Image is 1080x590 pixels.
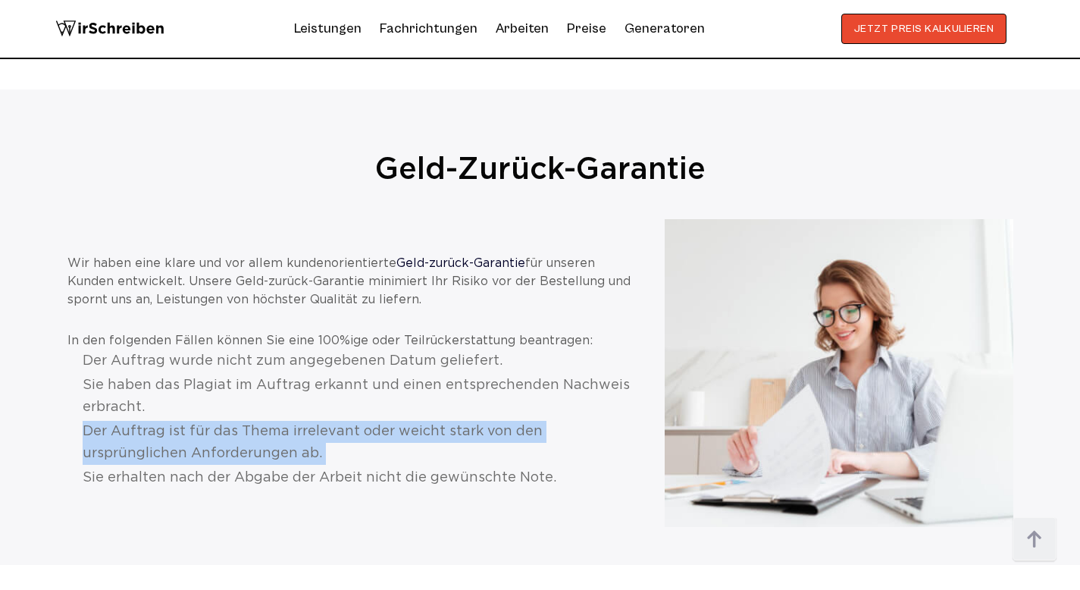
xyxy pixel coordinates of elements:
[496,17,549,41] a: Arbeiten
[625,17,705,41] a: Generatoren
[55,14,164,44] img: logo wirschreiben
[67,255,634,309] p: Wir haben eine klare und vor allem kundenorientierte für unseren Kunden entwickelt. Unsere Geld-z...
[83,467,634,489] li: Sie erhalten nach der Abgabe der Arbeit nicht die gewünschte Note.
[841,14,1007,44] button: JETZT PREIS KALKULIEREN
[67,152,1013,189] h2: Geld-zurück-Garantie
[1012,517,1057,563] img: button top
[380,17,477,41] a: Fachrichtungen
[396,258,525,269] a: Geld-zurück-Garantie
[665,219,1013,527] img: Geld-zurück-Garantie
[83,421,634,465] li: Der Auftrag ist für das Thema irrelevant oder weicht stark von den ursprünglichen Anforderungen ab.
[67,332,634,350] p: In den folgenden Fällen können Sie eine 100%ige oder Teilrückerstattung beantragen:
[83,375,634,419] li: Sie haben das Plagiat im Auftrag erkannt und einen entsprechenden Nachweis erbracht.
[294,17,362,41] a: Leistungen
[83,350,634,372] li: Der Auftrag wurde nicht zum angegebenen Datum geliefert.
[567,20,606,36] a: Preise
